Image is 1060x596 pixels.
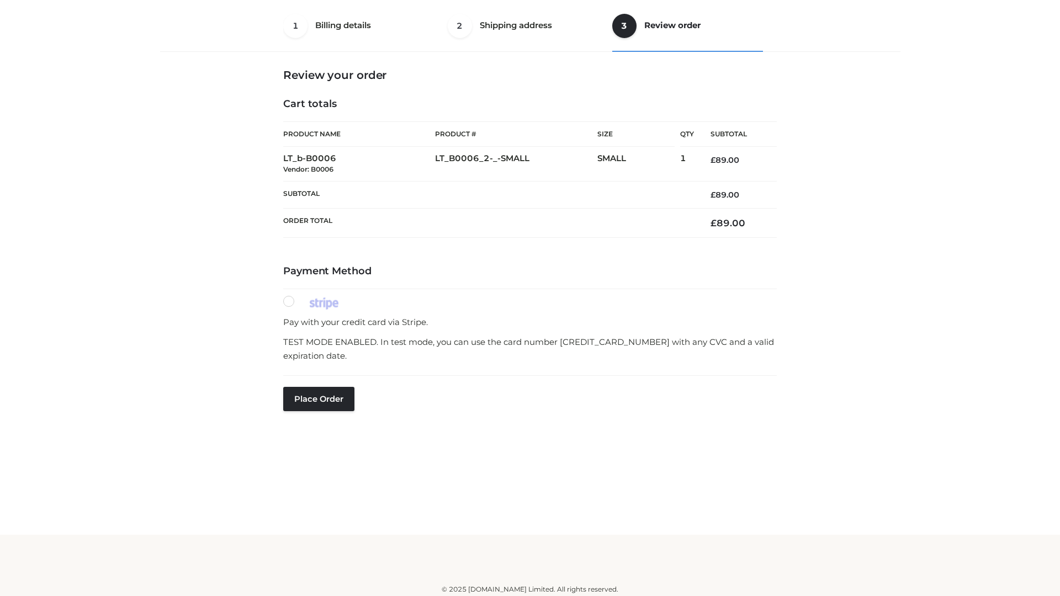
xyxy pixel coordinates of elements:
[435,121,597,147] th: Product #
[283,265,777,278] h4: Payment Method
[711,190,739,200] bdi: 89.00
[283,209,694,238] th: Order Total
[283,68,777,82] h3: Review your order
[283,335,777,363] p: TEST MODE ENABLED. In test mode, you can use the card number [CREDIT_CARD_NUMBER] with any CVC an...
[711,217,717,228] span: £
[164,584,896,595] div: © 2025 [DOMAIN_NAME] Limited. All rights reserved.
[597,147,680,182] td: SMALL
[680,121,694,147] th: Qty
[283,387,354,411] button: Place order
[283,121,435,147] th: Product Name
[694,122,777,147] th: Subtotal
[435,147,597,182] td: LT_B0006_2-_-SMALL
[597,122,675,147] th: Size
[283,315,777,329] p: Pay with your credit card via Stripe.
[711,217,745,228] bdi: 89.00
[711,155,715,165] span: £
[711,155,739,165] bdi: 89.00
[711,190,715,200] span: £
[283,165,333,173] small: Vendor: B0006
[680,147,694,182] td: 1
[283,147,435,182] td: LT_b-B0006
[283,98,777,110] h4: Cart totals
[283,181,694,208] th: Subtotal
